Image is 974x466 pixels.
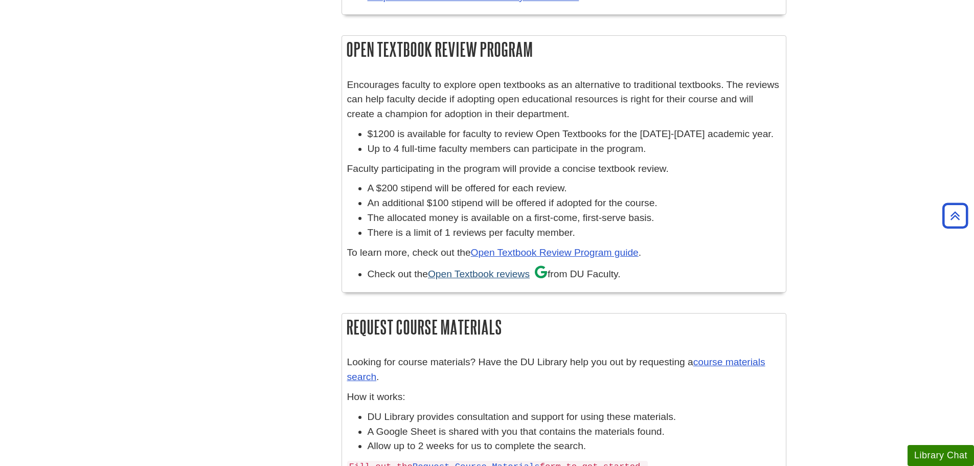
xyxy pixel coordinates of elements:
[368,410,781,425] li: DU Library provides consultation and support for using these materials.
[347,78,781,122] p: Encourages faculty to explore open textbooks as an alternative to traditional textbooks. The revi...
[347,390,781,405] p: How it works:
[908,445,974,466] button: Library Chat
[428,269,548,279] a: Open Textbook reviews
[368,181,781,196] li: A $200 stipend will be offered for each review.
[368,425,781,439] li: A Google Sheet is shared with you that contains the materials found.
[471,247,639,258] a: Open Textbook Review Program guide
[342,314,786,341] h2: Request Course Materials
[347,355,781,385] p: Looking for course materials? Have the DU Library help you out by requesting a .
[347,246,781,260] p: To learn more, check out the .
[347,162,781,176] p: Faculty participating in the program will provide a concise textbook review.
[368,142,781,157] li: Up to 4 full-time faculty members can participate in the program.
[368,439,781,454] li: Allow up to 2 weeks for us to complete the search.
[368,265,781,282] li: Check out the from DU Faculty.
[368,211,781,226] li: The allocated money is available on a first-come, first-serve basis.
[368,226,781,240] li: There is a limit of 1 reviews per faculty member.
[939,209,971,223] a: Back to Top
[342,36,786,63] h2: Open Textbook Review Program
[368,196,781,211] li: An additional $100 stipend will be offered if adopted for the course.
[368,127,781,142] li: $1200 is available for faculty to review Open Textbooks for the [DATE]-[DATE] academic year.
